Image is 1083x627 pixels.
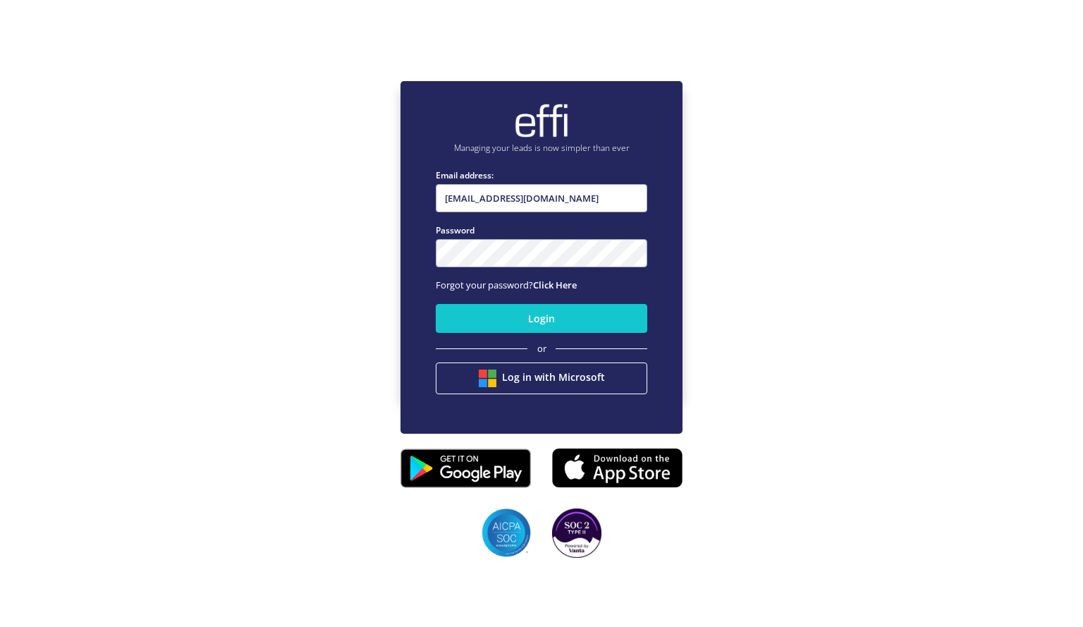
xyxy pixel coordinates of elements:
label: Password [436,224,647,237]
span: or [537,342,546,356]
img: SOC2 badges [482,509,531,558]
p: Managing your leads is now simpler than ever [436,142,647,154]
img: brand-logo.ec75409.png [513,103,570,138]
label: Email address: [436,169,647,182]
img: playstore.0fabf2e.png [400,439,531,497]
img: SOC2 badges [552,509,601,558]
input: Enter email [436,184,647,212]
img: btn google [479,370,496,387]
a: Click Here [533,279,577,291]
button: Login [436,304,647,333]
span: Forgot your password? [436,279,577,291]
button: Log in with Microsoft [436,363,647,394]
img: appstore.8725fd3.png [552,444,683,492]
